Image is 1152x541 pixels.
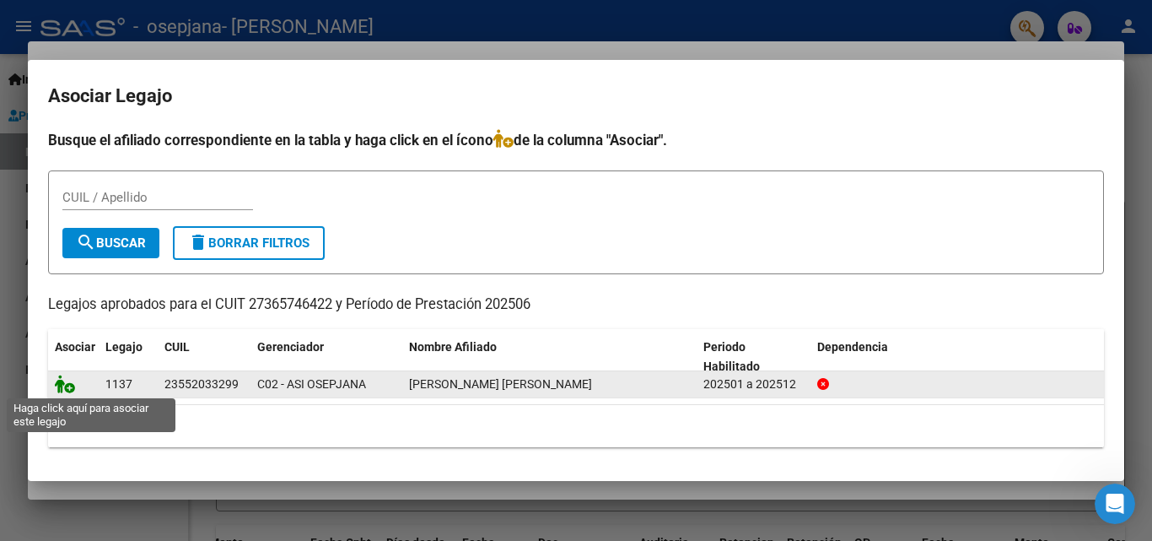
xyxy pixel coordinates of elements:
span: Legajo [105,340,143,354]
mat-icon: delete [188,232,208,252]
datatable-header-cell: Dependencia [810,329,1105,385]
datatable-header-cell: Gerenciador [250,329,402,385]
button: Buscar [62,228,159,258]
span: Nombre Afiliado [409,340,497,354]
span: Buscar [76,235,146,251]
span: Inicio [67,428,103,440]
datatable-header-cell: Nombre Afiliado [402,329,697,385]
p: Legajos aprobados para el CUIT 27365746422 y Período de Prestación 202506 [48,295,1104,316]
p: Hola! [GEOGRAPHIC_DATA] [34,120,304,206]
datatable-header-cell: Legajo [99,329,158,385]
span: Mensajes [225,428,280,440]
span: 1137 [105,377,132,391]
div: Envíanos un mensaje [17,256,320,302]
span: Periodo Habilitado [703,340,760,373]
button: Borrar Filtros [173,226,325,260]
span: Borrar Filtros [188,235,310,251]
span: C02 - ASI OSEPJANA [257,377,366,391]
span: Asociar [55,340,95,354]
span: MARION HERRERA IGNACIO SANTINO [409,377,592,391]
span: Dependencia [817,340,888,354]
mat-icon: search [76,232,96,252]
span: Gerenciador [257,340,324,354]
p: Necesitás ayuda? [34,206,304,235]
div: Envíanos un mensaje [35,270,282,288]
div: 202501 a 202512 [703,375,804,394]
datatable-header-cell: Asociar [48,329,99,385]
div: 1 registros [48,405,1104,447]
div: 23552033299 [164,375,239,394]
iframe: Intercom live chat [1095,484,1135,524]
span: CUIL [164,340,190,354]
button: Mensajes [169,386,337,453]
h4: Busque el afiliado correspondiente en la tabla y haga click en el ícono de la columna "Asociar". [48,129,1104,151]
datatable-header-cell: Periodo Habilitado [697,329,810,385]
div: Cerrar [290,27,320,57]
h2: Asociar Legajo [48,80,1104,112]
datatable-header-cell: CUIL [158,329,250,385]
